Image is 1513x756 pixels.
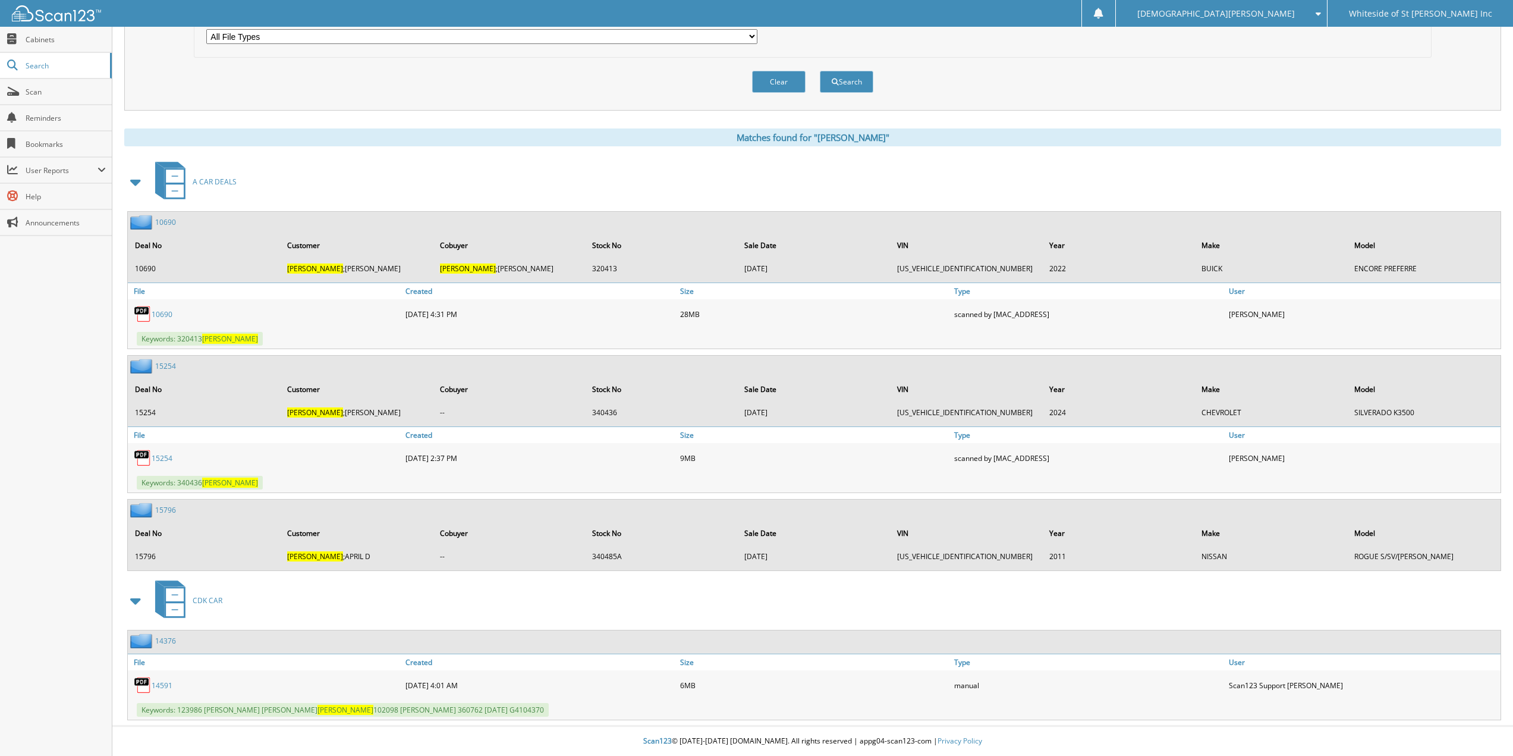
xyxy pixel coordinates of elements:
img: PDF.png [134,305,152,323]
td: 320413 [586,259,737,278]
th: Cobuyer [434,233,585,258]
td: CHEVROLET [1196,403,1347,422]
td: [DATE] [738,403,889,422]
span: [PERSON_NAME] [287,551,343,561]
th: Year [1043,377,1194,401]
th: Customer [281,521,432,545]
div: 28MB [677,302,952,326]
span: [PERSON_NAME] [202,478,258,488]
div: manual [951,673,1226,697]
button: Search [820,71,873,93]
td: [US_VEHICLE_IDENTIFICATION_NUMBER] [891,547,1042,566]
div: 9MB [677,446,952,470]
th: Stock No [586,377,737,401]
a: Type [951,427,1226,443]
td: ;[PERSON_NAME] [281,259,432,278]
td: ROGUE S/SV/[PERSON_NAME] [1348,547,1499,566]
span: Search [26,61,104,71]
td: 15254 [129,403,280,422]
div: scanned by [MAC_ADDRESS] [951,302,1226,326]
td: ENCORE PREFERRE [1348,259,1499,278]
th: Deal No [129,521,280,545]
span: Announcements [26,218,106,228]
button: Clear [752,71,806,93]
img: folder2.png [130,633,155,648]
img: folder2.png [130,503,155,517]
iframe: Chat Widget [1454,699,1513,756]
div: scanned by [MAC_ADDRESS] [951,446,1226,470]
span: Help [26,192,106,202]
td: BUICK [1196,259,1347,278]
td: ;[PERSON_NAME] [434,259,585,278]
a: Created [402,654,677,670]
th: Deal No [129,233,280,258]
td: ;[PERSON_NAME] [281,403,432,422]
td: [DATE] [738,547,889,566]
a: Type [951,654,1226,670]
td: 340436 [586,403,737,422]
span: [PERSON_NAME] [202,334,258,344]
a: A CAR DEALS [148,158,237,205]
span: Keywords: 123986 [PERSON_NAME] [PERSON_NAME] 102098 [PERSON_NAME] 360762 [DATE] G4104370 [137,703,549,717]
td: [US_VEHICLE_IDENTIFICATION_NUMBER] [891,403,1042,422]
td: 2022 [1043,259,1194,278]
span: Bookmarks [26,139,106,149]
img: scan123-logo-white.svg [12,5,101,21]
a: User [1226,283,1501,299]
a: User [1226,654,1501,670]
th: Sale Date [738,521,889,545]
a: File [128,283,402,299]
td: [US_VEHICLE_IDENTIFICATION_NUMBER] [891,259,1042,278]
th: Stock No [586,233,737,258]
span: A CAR DEALS [193,177,237,187]
span: Scan123 [643,736,672,746]
div: [PERSON_NAME] [1226,446,1501,470]
a: Size [677,427,952,443]
th: Cobuyer [434,521,585,545]
span: CDK CAR [193,595,222,606]
th: VIN [891,233,1042,258]
a: 15254 [152,453,172,463]
div: [DATE] 4:01 AM [402,673,677,697]
td: NISSAN [1196,547,1347,566]
a: 15796 [155,505,176,515]
th: Customer [281,377,432,401]
td: 340485A [586,547,737,566]
img: PDF.png [134,676,152,694]
th: Model [1348,521,1499,545]
span: Keywords: 340436 [137,476,263,490]
img: PDF.png [134,449,152,467]
td: -- [434,403,585,422]
th: VIN [891,521,1042,545]
th: Sale Date [738,377,889,401]
td: 2024 [1043,403,1194,422]
div: [DATE] 4:31 PM [402,302,677,326]
div: © [DATE]-[DATE] [DOMAIN_NAME]. All rights reserved | appg04-scan123-com | [112,727,1513,756]
td: 2011 [1043,547,1194,566]
a: Privacy Policy [938,736,982,746]
th: Year [1043,233,1194,258]
a: 10690 [155,217,176,227]
span: [PERSON_NAME] [287,407,343,418]
th: Model [1348,233,1499,258]
a: 10690 [152,309,172,319]
div: 6MB [677,673,952,697]
span: Scan [26,87,106,97]
th: Sale Date [738,233,889,258]
th: Deal No [129,377,280,401]
th: Make [1196,377,1347,401]
td: -- [434,547,585,566]
td: ;APRIL D [281,547,432,566]
th: Year [1043,521,1194,545]
td: 15796 [129,547,280,566]
img: folder2.png [130,359,155,374]
a: CDK CAR [148,577,222,624]
a: User [1226,427,1501,443]
span: [DEMOGRAPHIC_DATA][PERSON_NAME] [1137,10,1295,17]
a: 14591 [152,680,172,691]
td: 10690 [129,259,280,278]
th: Make [1196,521,1347,545]
div: [PERSON_NAME] [1226,302,1501,326]
a: File [128,427,402,443]
a: Type [951,283,1226,299]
